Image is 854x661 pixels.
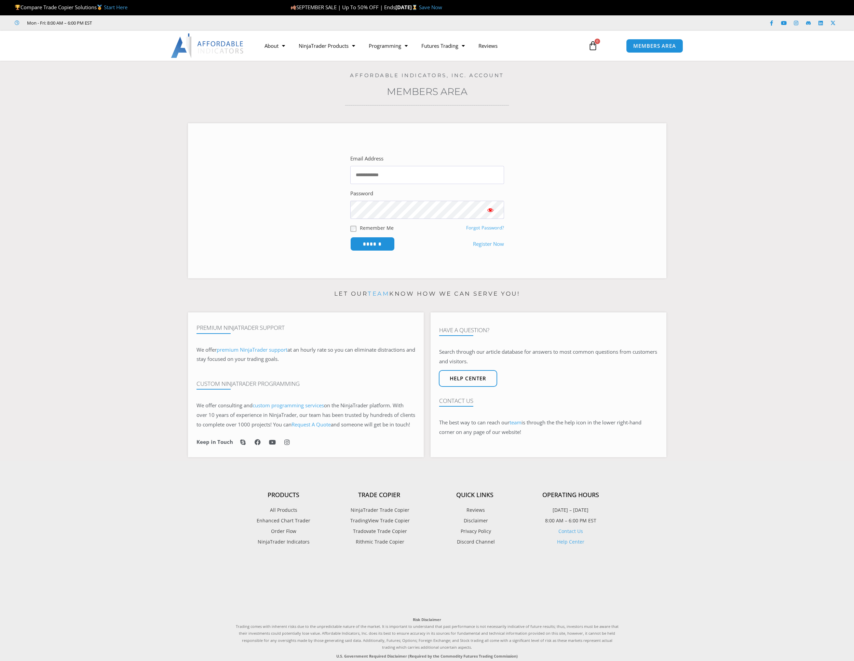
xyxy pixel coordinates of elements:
[439,347,658,366] p: Search through our article database for answers to most common questions from customers and visit...
[350,72,504,79] a: Affordable Indicators, Inc. Account
[236,491,331,499] h4: Products
[25,19,92,27] span: Mon - Fri: 8:00 AM – 6:00 PM EST
[97,5,102,10] img: 🥇
[236,537,331,546] a: NinjaTrader Indicators
[557,538,584,545] a: Help Center
[291,5,296,10] img: 🍂
[523,491,619,499] h4: Operating Hours
[462,516,488,525] span: Disclaimer
[354,537,404,546] span: Rithmic Trade Copier
[362,38,415,54] a: Programming
[236,527,331,536] a: Order Flow
[236,506,331,515] a: All Products
[258,38,580,54] nav: Menu
[258,537,310,546] span: NinjaTrader Indicators
[455,537,495,546] span: Discord Channel
[253,402,324,409] a: custom programming services
[413,617,441,622] strong: Risk Disclaimer
[477,201,504,219] button: Show password
[523,516,619,525] p: 8:00 AM – 6:00 PM EST
[350,154,383,164] label: Email Address
[217,346,287,353] a: premium NinjaTrader support
[188,289,666,299] p: Let our know how we can serve you!
[271,527,296,536] span: Order Flow
[196,346,415,363] span: at an hourly rate so you can eliminate distractions and stay focused on your trading goals.
[412,5,417,10] img: ⌛
[350,189,373,198] label: Password
[101,19,204,26] iframe: Customer reviews powered by Trustpilot
[427,506,523,515] a: Reviews
[349,506,409,515] span: NinjaTrader Trade Copier
[558,528,583,534] a: Contact Us
[466,225,504,231] a: Forgot Password?
[439,418,658,437] p: The best way to can reach our is through the the help icon in the lower right-hand corner on any ...
[368,290,389,297] a: team
[257,516,310,525] span: Enhanced Chart Trader
[523,506,619,515] p: [DATE] – [DATE]
[270,506,297,515] span: All Products
[351,527,407,536] span: Tradovate Trade Copier
[427,527,523,536] a: Privacy Policy
[360,224,394,231] label: Remember Me
[196,402,415,428] span: on the NinjaTrader platform. With over 10 years of experience in NinjaTrader, our team has been t...
[292,38,362,54] a: NinjaTrader Products
[595,39,600,44] span: 0
[395,4,419,11] strong: [DATE]
[196,324,415,331] h4: Premium NinjaTrader Support
[473,239,504,249] a: Register Now
[459,527,491,536] span: Privacy Policy
[626,39,683,53] a: MEMBERS AREA
[104,4,127,11] a: Start Here
[415,38,472,54] a: Futures Trading
[387,86,467,97] a: Members Area
[510,419,521,426] a: team
[465,506,485,515] span: Reviews
[427,537,523,546] a: Discord Channel
[427,516,523,525] a: Disclaimer
[331,506,427,515] a: NinjaTrader Trade Copier
[450,376,486,381] span: Help center
[349,516,410,525] span: TradingView Trade Copier
[196,402,324,409] span: We offer consulting and
[290,4,395,11] span: SEPTEMBER SALE | Up To 50% OFF | Ends
[236,616,619,651] p: Trading comes with inherent risks due to the unpredictable nature of the market. It is important ...
[439,370,497,387] a: Help center
[419,4,442,11] a: Save Now
[331,527,427,536] a: Tradovate Trade Copier
[427,491,523,499] h4: Quick Links
[236,516,331,525] a: Enhanced Chart Trader
[258,38,292,54] a: About
[196,439,233,445] h6: Keep in Touch
[472,38,504,54] a: Reviews
[171,33,244,58] img: LogoAI | Affordable Indicators – NinjaTrader
[292,421,331,428] a: Request A Quote
[439,327,658,334] h4: Have A Question?
[331,537,427,546] a: Rithmic Trade Copier
[331,516,427,525] a: TradingView Trade Copier
[439,397,658,404] h4: Contact Us
[331,491,427,499] h4: Trade Copier
[633,43,676,48] span: MEMBERS AREA
[196,346,217,353] span: We offer
[236,562,619,609] iframe: Customer reviews powered by Trustpilot
[15,4,127,11] span: Compare Trade Copier Solutions
[578,36,608,56] a: 0
[15,5,20,10] img: 🏆
[336,653,518,659] strong: U.S. Government Required Disclaimer (Required by the Commodity Futures Trading Commission)
[196,380,415,387] h4: Custom NinjaTrader Programming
